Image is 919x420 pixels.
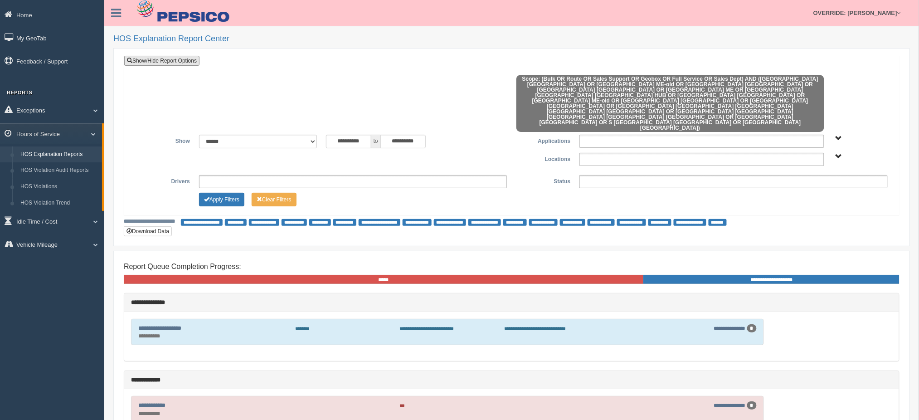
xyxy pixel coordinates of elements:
[511,175,575,186] label: Status
[113,34,910,44] h2: HOS Explanation Report Center
[199,193,244,206] button: Change Filter Options
[516,75,825,132] span: Scope: (Bulk OR Route OR Sales Support OR Geobox OR Full Service OR Sales Dept) AND ([GEOGRAPHIC_...
[131,175,194,186] label: Drivers
[252,193,297,206] button: Change Filter Options
[371,135,380,148] span: to
[16,179,102,195] a: HOS Violations
[511,135,575,146] label: Applications
[16,162,102,179] a: HOS Violation Audit Reports
[16,195,102,211] a: HOS Violation Trend
[512,153,575,164] label: Locations
[131,135,194,146] label: Show
[124,226,172,236] button: Download Data
[124,56,199,66] a: Show/Hide Report Options
[124,263,900,271] h4: Report Queue Completion Progress:
[16,147,102,163] a: HOS Explanation Reports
